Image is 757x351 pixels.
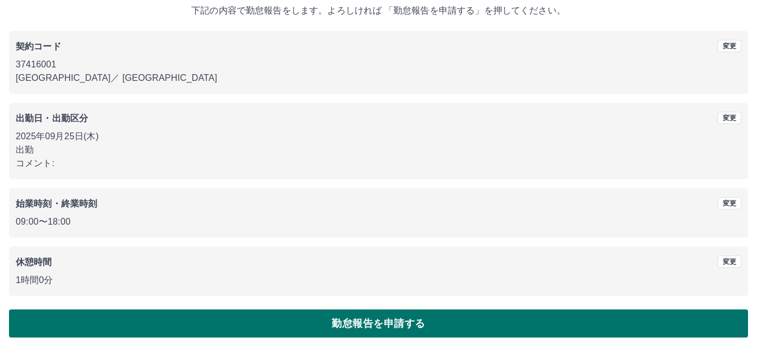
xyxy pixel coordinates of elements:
[9,4,748,17] p: 下記の内容で勤怠報告をします。よろしければ 「勤怠報告を申請する」を押してください。
[16,143,741,157] p: 出勤
[718,256,741,268] button: 変更
[16,273,741,287] p: 1時間0分
[16,215,741,229] p: 09:00 〜 18:00
[9,309,748,338] button: 勤怠報告を申請する
[16,199,97,208] b: 始業時刻・終業時刻
[16,58,741,71] p: 37416001
[718,112,741,124] button: 変更
[16,257,52,267] b: 休憩時間
[16,113,88,123] b: 出勤日・出勤区分
[16,130,741,143] p: 2025年09月25日(木)
[16,157,741,170] p: コメント:
[16,42,61,51] b: 契約コード
[718,40,741,52] button: 変更
[16,71,741,85] p: [GEOGRAPHIC_DATA] ／ [GEOGRAPHIC_DATA]
[718,197,741,209] button: 変更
